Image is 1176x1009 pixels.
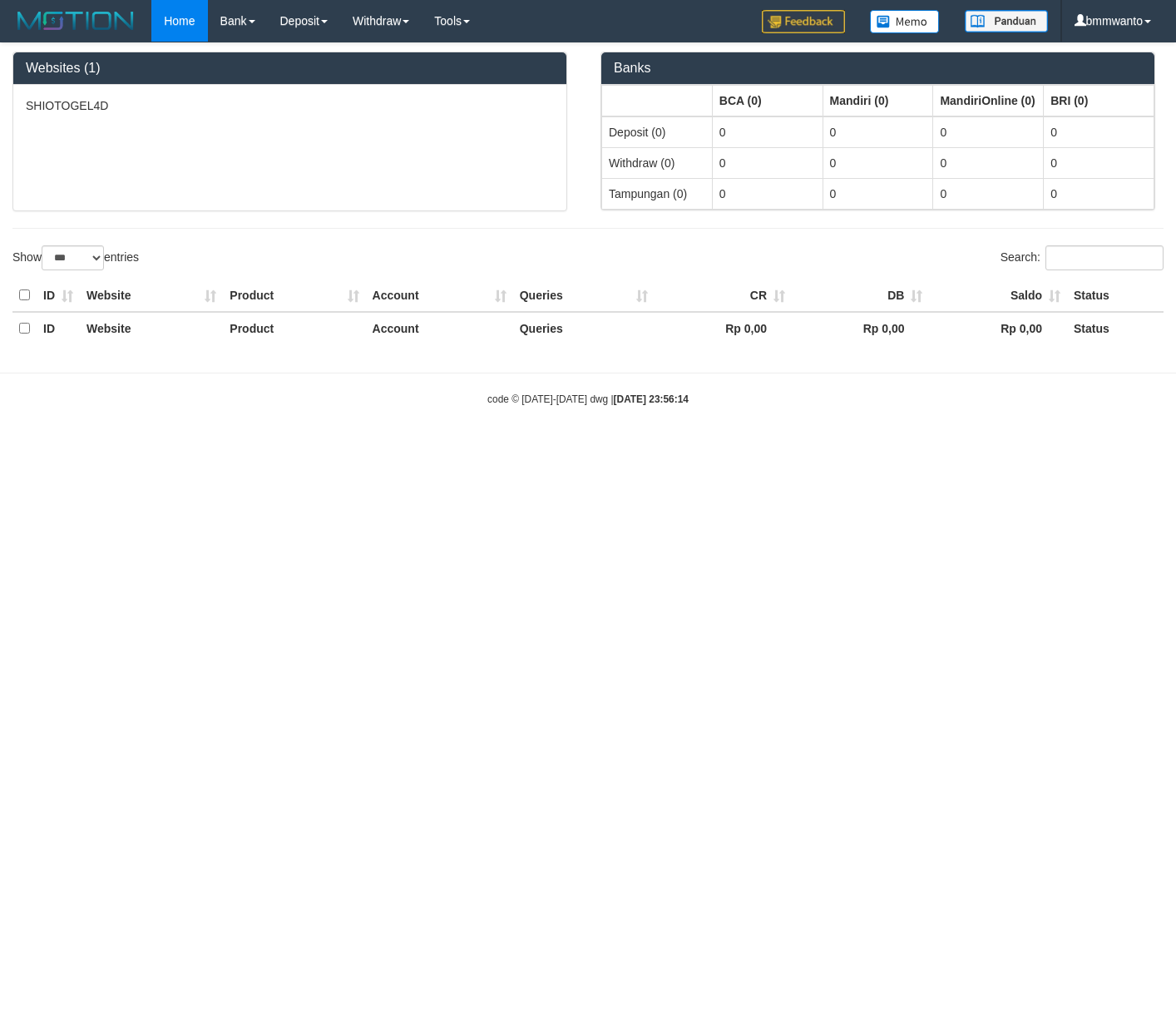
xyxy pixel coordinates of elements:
[823,85,933,116] th: Group: activate to sort column ascending
[933,85,1044,116] th: Group: activate to sort column ascending
[1044,147,1154,178] td: 0
[26,97,554,114] p: SHIOTOGEL4D
[655,279,792,312] th: CR
[870,10,940,33] img: Button%20Memo.svg
[37,279,80,312] th: ID
[1067,312,1164,344] th: Status
[929,312,1067,344] th: Rp 0,00
[933,147,1044,178] td: 0
[965,10,1048,32] img: panduan.png
[823,178,933,209] td: 0
[26,61,554,76] h3: Websites (1)
[1045,245,1164,270] input: Search:
[12,245,139,270] label: Show entries
[614,393,689,405] strong: [DATE] 23:56:14
[712,85,823,116] th: Group: activate to sort column ascending
[823,147,933,178] td: 0
[933,116,1044,148] td: 0
[712,116,823,148] td: 0
[1044,116,1154,148] td: 0
[487,393,689,405] small: code © [DATE]-[DATE] dwg |
[933,178,1044,209] td: 0
[712,147,823,178] td: 0
[762,10,845,33] img: Feedback.jpg
[513,279,655,312] th: Queries
[792,279,929,312] th: DB
[602,116,713,148] td: Deposit (0)
[655,312,792,344] th: Rp 0,00
[823,116,933,148] td: 0
[366,279,513,312] th: Account
[80,279,223,312] th: Website
[792,312,929,344] th: Rp 0,00
[1067,279,1164,312] th: Status
[1044,85,1154,116] th: Group: activate to sort column ascending
[366,312,513,344] th: Account
[37,312,80,344] th: ID
[602,147,713,178] td: Withdraw (0)
[602,178,713,209] td: Tampungan (0)
[223,312,365,344] th: Product
[614,61,1142,76] h3: Banks
[12,8,139,33] img: MOTION_logo.png
[223,279,365,312] th: Product
[602,85,713,116] th: Group: activate to sort column ascending
[712,178,823,209] td: 0
[1001,245,1164,270] label: Search:
[1044,178,1154,209] td: 0
[80,312,223,344] th: Website
[513,312,655,344] th: Queries
[929,279,1067,312] th: Saldo
[42,245,104,270] select: Showentries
